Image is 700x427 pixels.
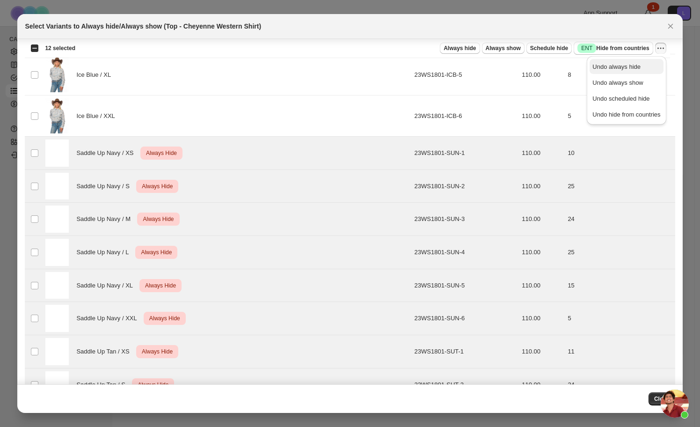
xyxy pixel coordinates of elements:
img: white_f61a875e-f5ef-492f-a904-bff7a7b52e27.png [45,173,69,200]
button: Undo always show [590,75,663,90]
span: Always Hide [143,280,178,291]
span: 12 selected [45,44,75,52]
td: 24 [565,203,675,236]
img: white_f61a875e-f5ef-492f-a904-bff7a7b52e27.png [45,305,69,332]
div: Open chat [661,390,689,418]
td: 110.00 [519,269,565,302]
img: white_f61a875e-f5ef-492f-a904-bff7a7b52e27.png [45,140,69,167]
button: Schedule hide [526,43,572,54]
td: 23WS1801-SUN-2 [412,169,519,203]
td: 23WS1801-SUT-1 [412,335,519,368]
td: 23WS1801-SUN-6 [412,302,519,335]
span: Always Hide [140,346,175,357]
button: Undo scheduled hide [590,91,663,106]
span: Saddle Up Tan / S [76,380,130,390]
td: 15 [565,269,675,302]
button: More actions [655,43,666,54]
td: 25 [565,236,675,269]
button: Always hide [440,43,480,54]
td: 5 [565,96,675,137]
img: white_f61a875e-f5ef-492f-a904-bff7a7b52e27.png [45,272,69,299]
td: 11 [565,335,675,368]
span: Saddle Up Navy / XL [76,281,138,290]
span: Saddle Up Navy / XXL [76,314,142,323]
span: Always show [486,44,521,52]
img: western-shirt-100523-1k.png [45,98,69,133]
span: Always Hide [139,247,174,258]
td: 110.00 [519,236,565,269]
td: 110.00 [519,54,565,96]
td: 23WS1801-ICB-5 [412,54,519,96]
span: Always Hide [140,181,175,192]
span: Always hide [444,44,476,52]
span: Undo always hide [592,63,641,70]
button: SuccessENTHide from countries [574,42,653,55]
td: 110.00 [519,203,565,236]
td: 23WS1801-ICB-6 [412,96,519,137]
span: Schedule hide [530,44,568,52]
span: Close [654,395,670,403]
h2: Select Variants to Always hide/Always show (Top - Cheyenne Western Shirt) [25,22,261,31]
td: 23WS1801-SUN-1 [412,137,519,170]
td: 23WS1801-SUN-5 [412,269,519,302]
td: 8 [565,54,675,96]
td: 24 [565,368,675,401]
td: 10 [565,137,675,170]
button: Close [649,392,675,405]
td: 25 [565,169,675,203]
td: 110.00 [519,137,565,170]
img: white_f61a875e-f5ef-492f-a904-bff7a7b52e27.png [45,239,69,266]
td: 110.00 [519,368,565,401]
span: Saddle Up Navy / S [76,182,134,191]
td: 23WS1801-SUN-3 [412,203,519,236]
img: white_f61a875e-f5ef-492f-a904-bff7a7b52e27.png [45,338,69,365]
td: 110.00 [519,302,565,335]
span: Saddle Up Navy / M [76,214,135,224]
button: Always show [482,43,525,54]
td: 5 [565,302,675,335]
span: Undo scheduled hide [592,95,649,102]
img: western-shirt-100523-1k.png [45,57,69,92]
td: 110.00 [519,96,565,137]
span: Ice Blue / XL [76,70,116,80]
td: 23WS1801-SUT-2 [412,368,519,401]
img: white_f61a875e-f5ef-492f-a904-bff7a7b52e27.png [45,206,69,233]
span: Hide from countries [577,44,649,53]
span: Always Hide [147,313,182,324]
span: Saddle Up Tan / XS [76,347,134,356]
span: Undo hide from countries [592,111,660,118]
span: Saddle Up Navy / L [76,248,133,257]
td: 110.00 [519,169,565,203]
span: Saddle Up Navy / XS [76,148,139,158]
button: Undo hide from countries [590,107,663,122]
span: ENT [581,44,592,52]
span: Always Hide [141,213,175,225]
span: Undo always show [592,79,643,86]
img: white_f61a875e-f5ef-492f-a904-bff7a7b52e27.png [45,371,69,398]
button: Undo always hide [590,59,663,74]
span: Always Hide [136,379,170,390]
span: Always Hide [144,147,179,159]
td: 110.00 [519,335,565,368]
button: Close [664,20,677,33]
span: Ice Blue / XXL [76,111,120,121]
td: 23WS1801-SUN-4 [412,236,519,269]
